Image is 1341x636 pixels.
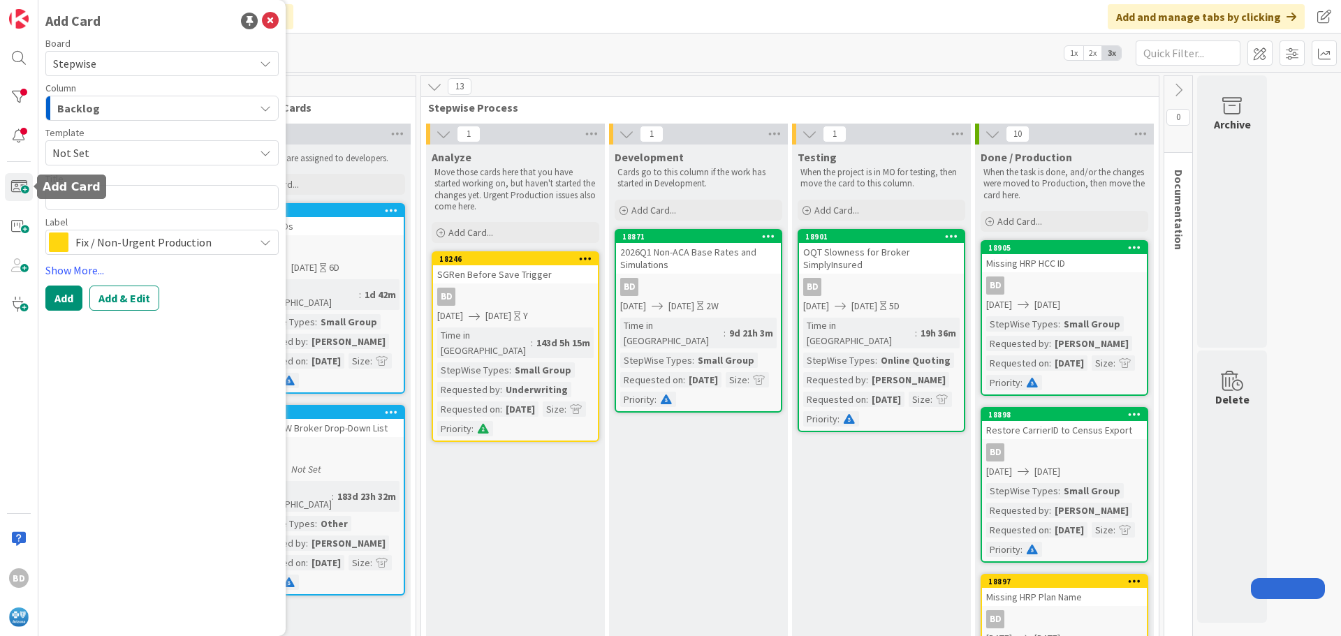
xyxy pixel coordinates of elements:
span: Stepwise [53,57,96,71]
span: : [564,401,566,417]
div: [PERSON_NAME] [308,535,389,551]
div: Delete [1215,391,1250,408]
div: Requested by [986,336,1049,351]
span: Assigned Cards [234,101,398,114]
span: Label [45,217,68,227]
div: Add Card [45,10,101,31]
span: : [1020,542,1023,557]
span: : [1049,503,1051,518]
div: 143d 5h 15m [533,335,594,350]
div: 18897 [982,575,1147,588]
span: [DATE] [986,464,1012,479]
h5: Add Card [43,180,101,193]
span: [DATE] [986,297,1012,312]
div: Priority [986,542,1020,557]
span: : [1058,316,1060,332]
div: BD [982,443,1147,461]
span: [DATE] [620,299,646,313]
div: 18898 [982,408,1147,421]
div: 2026Q1 Non-ACA Base Rates and Simulations [616,243,781,274]
span: : [875,353,877,368]
span: [DATE] [803,299,829,313]
span: Add Card... [631,204,676,216]
span: : [500,401,502,417]
span: : [332,489,334,504]
div: BD [982,610,1147,628]
div: BD [986,610,1004,628]
div: 18905 [982,242,1147,254]
span: 1x [1064,46,1083,60]
div: Requested on [803,392,866,407]
div: BD [620,278,638,296]
div: 18898 [988,410,1147,420]
div: StepWise Types [986,316,1058,332]
a: 18906Add PLM IDsBD[DATE][DATE]6DTime in [GEOGRAPHIC_DATA]:1d 42mStepWise Types:Small GroupRequest... [237,203,405,394]
button: Add [45,286,82,311]
div: Requested by [986,503,1049,518]
div: Priority [803,411,837,427]
span: Add Card... [997,215,1042,228]
div: Requested on [620,372,683,387]
div: Time in [GEOGRAPHIC_DATA] [243,279,359,310]
div: 17951Refresh SW Broker Drop-Down List [239,406,404,437]
a: 18898Restore CarrierID to Census ExportBD[DATE][DATE]StepWise Types:Small GroupRequested by:[PERS... [981,407,1148,563]
div: 18898Restore CarrierID to Census Export [982,408,1147,439]
div: Restore CarrierID to Census Export [982,421,1147,439]
span: 0 [1166,109,1190,126]
span: [DATE] [851,299,877,313]
div: Requested on [986,522,1049,538]
span: : [359,287,361,302]
div: Refresh SW Broker Drop-Down List [239,419,404,437]
span: : [306,555,308,570]
div: BD [803,278,821,296]
span: Column [45,83,76,93]
span: [DATE] [1034,297,1060,312]
span: [DATE] [668,299,694,313]
div: Size [349,555,370,570]
div: [DATE] [1051,355,1087,371]
div: 18901OQT Slowness for Broker SimplyInsured [799,230,964,274]
span: [DATE] [485,309,511,323]
span: : [837,411,840,427]
span: : [306,535,308,551]
div: 18897Missing HRP Plan Name [982,575,1147,606]
a: 17951Refresh SW Broker Drop-Down ListBD[DATE]Not SetTime in [GEOGRAPHIC_DATA]:183d 23h 32mStepWis... [237,405,405,596]
span: : [306,353,308,369]
label: Title [45,172,64,185]
span: Add Card... [448,226,493,239]
span: : [471,421,474,436]
span: [DATE] [291,260,317,275]
span: : [370,555,372,570]
span: : [370,353,372,369]
div: BD [239,239,404,258]
a: 188712026Q1 Non-ACA Base Rates and SimulationsBD[DATE][DATE]2WTime in [GEOGRAPHIC_DATA]:9d 21h 3m... [615,229,782,413]
div: Time in [GEOGRAPHIC_DATA] [437,327,531,358]
span: Template [45,128,85,138]
div: Small Group [1060,483,1124,498]
div: StepWise Types [620,353,692,368]
span: 1 [457,126,481,142]
div: Add PLM IDs [239,217,404,235]
span: Board [45,38,71,48]
div: Y [523,309,528,323]
div: 17951 [245,408,404,417]
input: Quick Filter... [1136,40,1240,66]
span: : [1113,355,1115,371]
span: : [1049,522,1051,538]
p: Cards go to this column if the work has started in Development. [617,167,779,190]
div: BD [799,278,964,296]
button: Backlog [45,96,279,121]
a: 18246SGRen Before Save TriggerBD[DATE][DATE]YTime in [GEOGRAPHIC_DATA]:143d 5h 15mStepWise Types:... [432,251,599,442]
span: Add Card... [814,204,859,216]
div: 18246 [433,253,598,265]
span: 1 [823,126,847,142]
a: Show More... [45,262,279,279]
p: Move those cards here that you have started working on, but haven't started the changes yet. Urge... [434,167,596,212]
button: Add & Edit [89,286,159,311]
div: 18905Missing HRP HCC ID [982,242,1147,272]
div: [DATE] [502,401,538,417]
div: 18901 [805,232,964,242]
span: Fix / Non-Urgent Production [75,232,247,252]
a: 18905Missing HRP HCC IDBD[DATE][DATE]StepWise Types:Small GroupRequested by:[PERSON_NAME]Requeste... [981,240,1148,396]
div: Size [726,372,747,387]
